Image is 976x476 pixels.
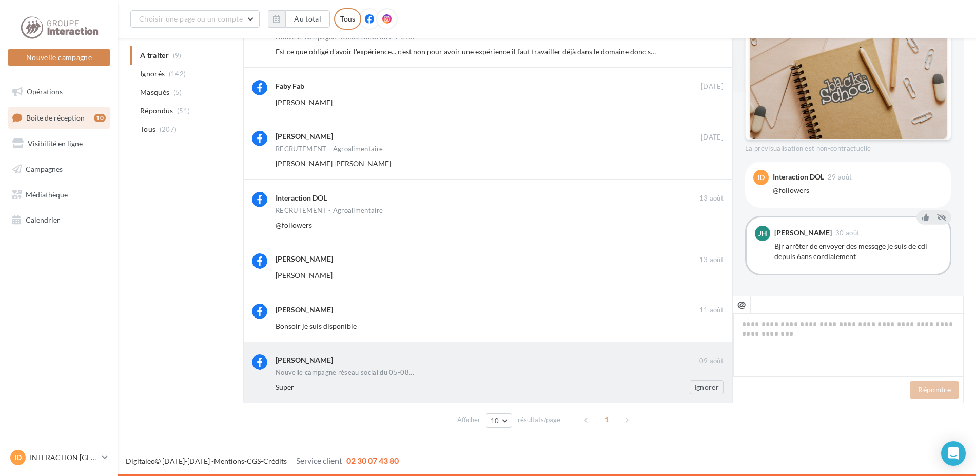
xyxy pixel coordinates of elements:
[773,185,943,195] div: @followers
[745,140,951,153] div: La prévisualisation est non-contractuelle
[140,69,165,79] span: Ignorés
[268,10,330,28] button: Au total
[699,194,724,203] span: 13 août
[518,415,560,425] span: résultats/page
[30,452,98,463] p: INTERACTION [GEOGRAPHIC_DATA]
[26,190,68,199] span: Médiathèque
[126,457,155,465] a: Digitaleo
[334,8,361,30] div: Tous
[276,207,383,214] div: RECRUTEMENT - Agroalimentaire
[8,49,110,66] button: Nouvelle campagne
[699,306,724,315] span: 11 août
[27,87,63,96] span: Opérations
[276,131,333,142] div: [PERSON_NAME]
[139,14,243,23] span: Choisir une page ou un compte
[699,356,724,366] span: 09 août
[346,455,399,465] span: 02 30 07 43 80
[276,98,333,107] span: [PERSON_NAME]
[457,415,480,425] span: Afficher
[774,241,942,262] div: Bjr arrêter de envoyer des messqge je suis de cdi depuis 6ans cordialement
[737,300,746,309] i: @
[733,296,750,313] button: @
[835,230,860,236] span: 30 août
[276,81,304,91] div: Faby Fab
[160,125,177,133] span: (207)
[276,47,818,56] span: Est ce que obligé d'avoir l'expérience... c'est non pour avoir une expérience il faut travailler ...
[276,369,414,376] span: Nouvelle campagne réseau social du 05-08...
[276,146,383,152] div: RECRUTEMENT - Agroalimentaire
[14,452,22,463] span: ID
[758,228,767,239] span: JH
[296,455,342,465] span: Service client
[26,113,85,122] span: Boîte de réception
[701,82,724,91] span: [DATE]
[276,383,294,391] span: Super
[701,133,724,142] span: [DATE]
[690,380,724,394] button: Ignorer
[140,87,169,97] span: Masqués
[8,448,110,467] a: ID INTERACTION [GEOGRAPHIC_DATA]
[276,305,333,315] div: [PERSON_NAME]
[6,81,112,103] a: Opérations
[130,10,260,28] button: Choisir une page ou un compte
[94,114,106,122] div: 10
[285,10,330,28] button: Au total
[169,70,186,78] span: (142)
[6,209,112,231] a: Calendrier
[276,159,391,168] span: [PERSON_NAME] [PERSON_NAME]
[6,107,112,129] a: Boîte de réception10
[173,88,182,96] span: (5)
[126,457,399,465] span: © [DATE]-[DATE] - - -
[773,173,824,181] div: Interaction DOL
[140,106,173,116] span: Répondus
[941,441,966,466] div: Open Intercom Messenger
[276,34,414,41] span: Nouvelle campagne réseau social du 24-07...
[6,158,112,180] a: Campagnes
[26,215,60,224] span: Calendrier
[140,124,155,134] span: Tous
[247,457,261,465] a: CGS
[828,174,852,181] span: 29 août
[486,413,512,428] button: 10
[177,107,190,115] span: (51)
[214,457,244,465] a: Mentions
[276,221,312,229] span: @followers
[774,229,832,236] div: [PERSON_NAME]
[276,322,357,330] span: Bonsoir je suis disponible
[6,133,112,154] a: Visibilité en ligne
[276,271,333,280] span: [PERSON_NAME]
[28,139,83,148] span: Visibilité en ligne
[276,254,333,264] div: [PERSON_NAME]
[910,381,959,399] button: Répondre
[598,411,615,428] span: 1
[6,184,112,206] a: Médiathèque
[263,457,287,465] a: Crédits
[276,355,333,365] div: [PERSON_NAME]
[699,255,724,265] span: 13 août
[757,172,765,183] span: ID
[491,417,499,425] span: 10
[276,193,327,203] div: Interaction DOL
[26,165,63,173] span: Campagnes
